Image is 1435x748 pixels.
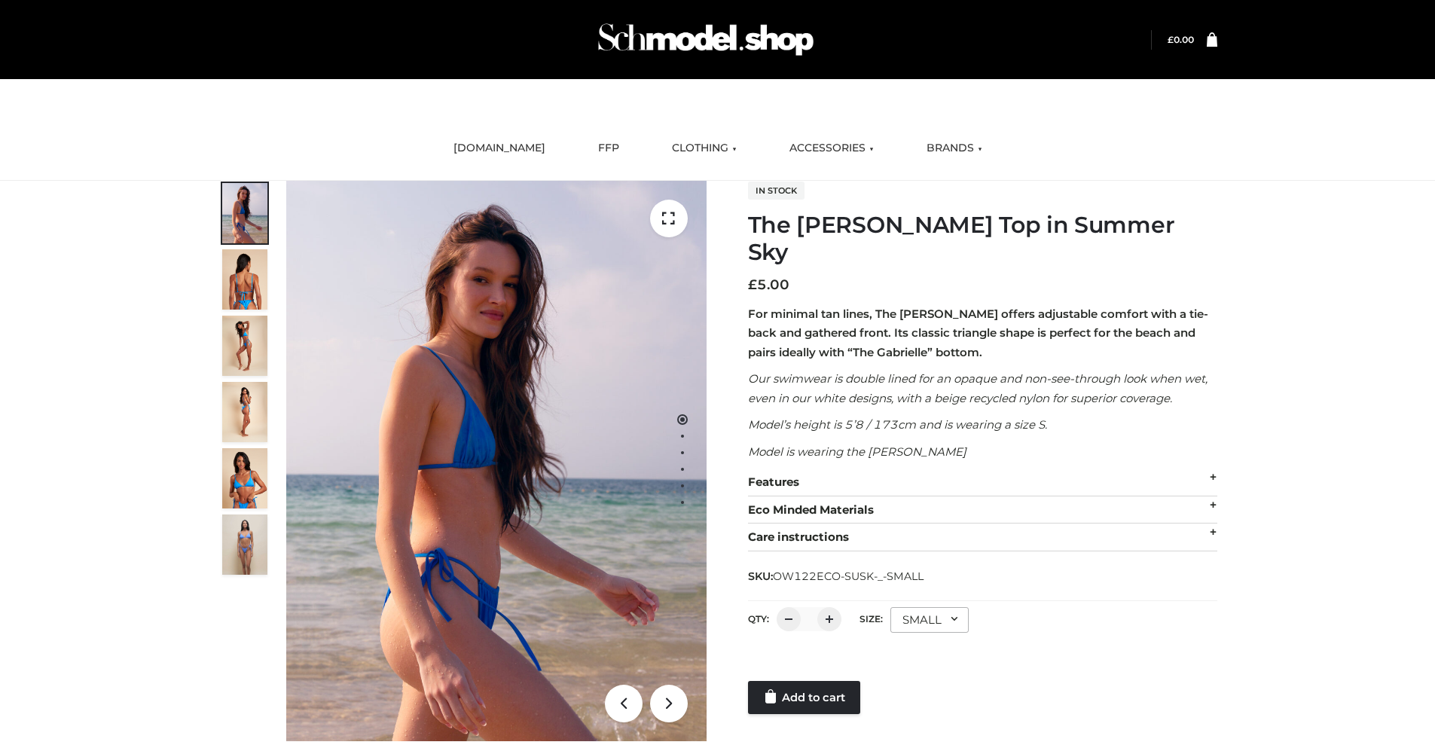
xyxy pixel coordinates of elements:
[1168,34,1194,45] bdi: 0.00
[222,514,267,575] img: SSVC.jpg
[915,132,994,165] a: BRANDS
[286,181,707,741] img: 1.Alex-top_SS-1_4464b1e7-c2c9-4e4b-a62c-58381cd673c0 (1)
[748,469,1217,496] div: Features
[890,607,969,633] div: SMALL
[748,567,925,585] span: SKU:
[222,382,267,442] img: 3.Alex-top_CN-1-1-2.jpg
[748,496,1217,524] div: Eco Minded Materials
[748,307,1208,359] strong: For minimal tan lines, The [PERSON_NAME] offers adjustable comfort with a tie-back and gathered f...
[778,132,885,165] a: ACCESSORIES
[748,524,1217,551] div: Care instructions
[748,276,757,293] span: £
[748,182,805,200] span: In stock
[748,276,789,293] bdi: 5.00
[222,249,267,310] img: 5.Alex-top_CN-1-1_1-1.jpg
[748,212,1217,266] h1: The [PERSON_NAME] Top in Summer Sky
[222,316,267,376] img: 4.Alex-top_CN-1-1-2.jpg
[1168,34,1194,45] a: £0.00
[222,448,267,508] img: 2.Alex-top_CN-1-1-2.jpg
[773,569,924,583] span: OW122ECO-SUSK-_-SMALL
[748,444,966,459] em: Model is wearing the [PERSON_NAME]
[661,132,748,165] a: CLOTHING
[748,417,1047,432] em: Model’s height is 5’8 / 173cm and is wearing a size S.
[442,132,557,165] a: [DOMAIN_NAME]
[748,371,1208,405] em: Our swimwear is double lined for an opaque and non-see-through look when wet, even in our white d...
[859,613,883,624] label: Size:
[748,613,769,624] label: QTY:
[748,681,860,714] a: Add to cart
[593,10,819,69] img: Schmodel Admin 964
[587,132,630,165] a: FFP
[1168,34,1174,45] span: £
[222,183,267,243] img: 1.Alex-top_SS-1_4464b1e7-c2c9-4e4b-a62c-58381cd673c0-1.jpg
